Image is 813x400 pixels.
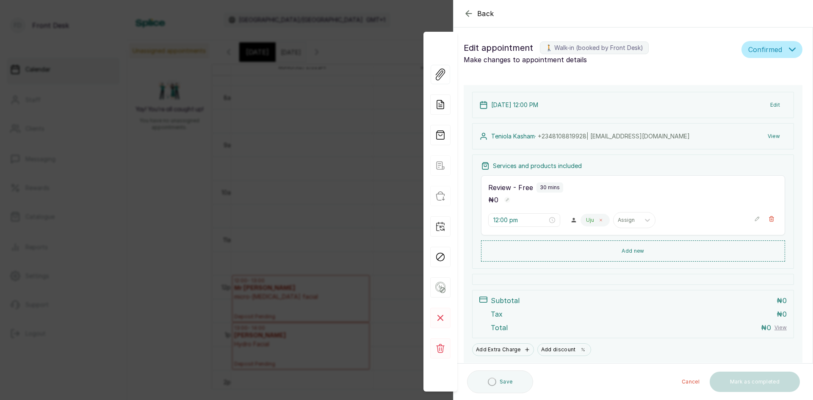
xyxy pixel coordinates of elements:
span: Back [477,8,494,19]
span: 0 [783,310,787,318]
span: 0 [767,323,771,332]
p: Services and products included [493,162,582,170]
span: 0 [494,196,498,204]
button: Add new [481,240,785,262]
p: 30 mins [540,184,560,191]
span: +234 8108819928 | [EMAIL_ADDRESS][DOMAIN_NAME] [538,132,690,140]
label: 🚶 Walk-in (booked by Front Desk) [540,41,649,54]
p: Review - Free [488,182,533,193]
button: Mark as completed [710,372,800,392]
p: ₦ [488,195,498,205]
p: Tax [491,309,503,319]
p: Total [491,323,508,333]
button: Cancel [675,372,706,392]
input: Select time [493,215,548,225]
button: Confirmed [741,41,802,58]
button: Add discount [537,343,592,356]
p: ₦ [777,295,787,306]
button: Save [467,370,533,393]
button: View [761,129,787,144]
span: Edit appointment [464,41,533,55]
p: Teniola Kasham · [491,132,690,141]
span: Confirmed [748,44,782,55]
p: ₦ [761,323,771,333]
p: ₦ [777,309,787,319]
p: [DATE] 12:00 PM [491,101,538,109]
p: Uju [586,217,594,223]
p: Subtotal [491,295,520,306]
button: Edit [763,97,787,113]
span: 0 [783,296,787,305]
button: Add Extra Charge [472,343,534,356]
button: View [774,324,787,331]
p: Make changes to appointment details [464,55,738,65]
button: Back [464,8,494,19]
